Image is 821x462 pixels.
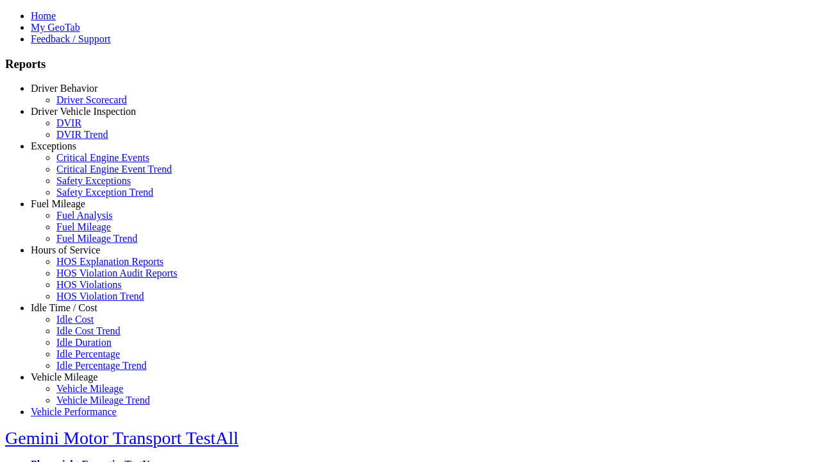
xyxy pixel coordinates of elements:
[31,22,80,33] a: My GeoTab
[56,325,121,336] a: Idle Cost Trend
[56,117,81,128] a: DVIR
[31,244,100,255] a: Hours of Service
[31,10,56,21] a: Home
[56,175,131,186] a: Safety Exceptions
[56,360,146,371] a: Idle Percentage Trend
[56,152,149,163] a: Critical Engine Events
[56,233,137,244] a: Fuel Mileage Trend
[56,129,108,140] a: DVIR Trend
[56,164,172,175] a: Critical Engine Event Trend
[56,268,178,278] a: HOS Violation Audit Reports
[56,187,153,198] a: Safety Exception Trend
[56,383,123,394] a: Vehicle Mileage
[56,279,121,290] a: HOS Violations
[5,428,239,448] a: Gemini Motor Transport TestAll
[31,141,76,151] a: Exceptions
[31,106,136,117] a: Driver Vehicle Inspection
[56,256,164,267] a: HOS Explanation Reports
[56,348,120,359] a: Idle Percentage
[31,33,110,44] a: Feedback / Support
[56,337,112,348] a: Idle Duration
[56,395,150,406] a: Vehicle Mileage Trend
[31,198,85,209] a: Fuel Mileage
[56,291,144,302] a: HOS Violation Trend
[56,314,94,325] a: Idle Cost
[56,210,113,221] a: Fuel Analysis
[31,372,97,382] a: Vehicle Mileage
[31,83,97,94] a: Driver Behavior
[5,57,816,71] h3: Reports
[56,94,127,105] a: Driver Scorecard
[31,406,117,417] a: Vehicle Performance
[31,302,97,313] a: Idle Time / Cost
[56,221,111,232] a: Fuel Mileage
